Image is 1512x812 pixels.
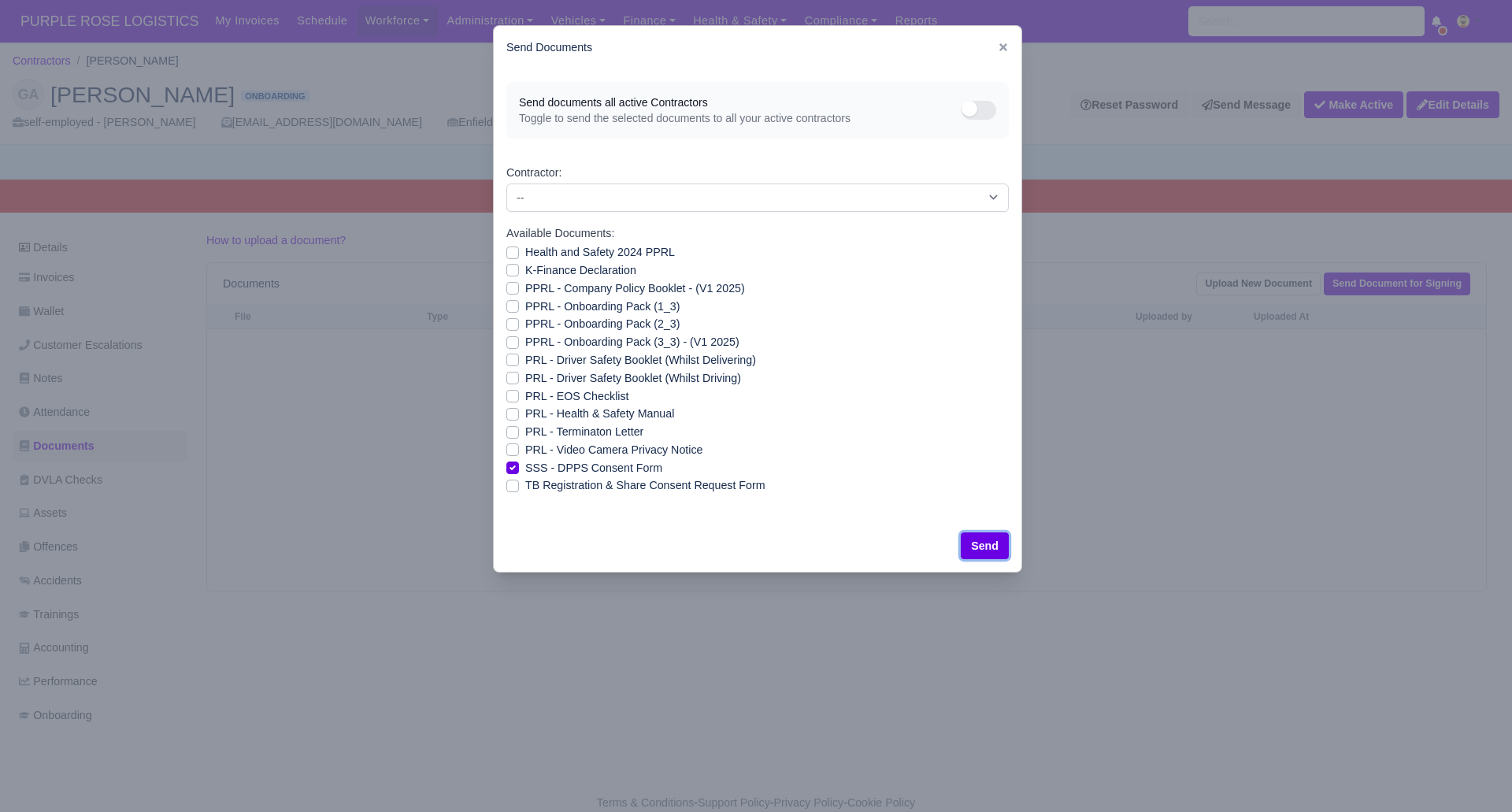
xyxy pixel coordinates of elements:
label: PRL - Driver Safety Booklet (Whilst Driving) [525,369,741,387]
label: PPRL - Onboarding Pack (2_3) [525,315,680,333]
label: ТB Registration & Share Consent Request Form [525,476,765,495]
label: PPRL - Onboarding Pack (1_3) [525,298,680,316]
label: PRL - Terminaton Letter [525,423,643,441]
label: PPRL - Onboarding Pack (3_3) - (V1 2025) [525,333,739,351]
button: Send [961,532,1009,559]
label: PRL - EOS Checklist [525,387,629,406]
label: PRL - Health & Safety Manual [525,405,674,423]
label: Contractor: [506,164,561,182]
label: PRL - Video Camera Privacy Notice [525,441,702,459]
iframe: Chat Widget [1228,629,1512,812]
span: Toggle to send the selected documents to all your active contractors [519,110,962,126]
label: PPRL - Company Policy Booklet - (V1 2025) [525,280,745,298]
label: Available Documents: [506,224,614,243]
span: Send documents all active Contractors [519,95,962,110]
label: Health and Safety 2024 PPRL [525,243,675,261]
label: PRL - Driver Safety Booklet (Whilst Delivering) [525,351,756,369]
label: SSS - DPPS Consent Form [525,459,662,477]
div: Send Documents [494,26,1021,69]
label: K-Finance Declaration [525,261,636,280]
